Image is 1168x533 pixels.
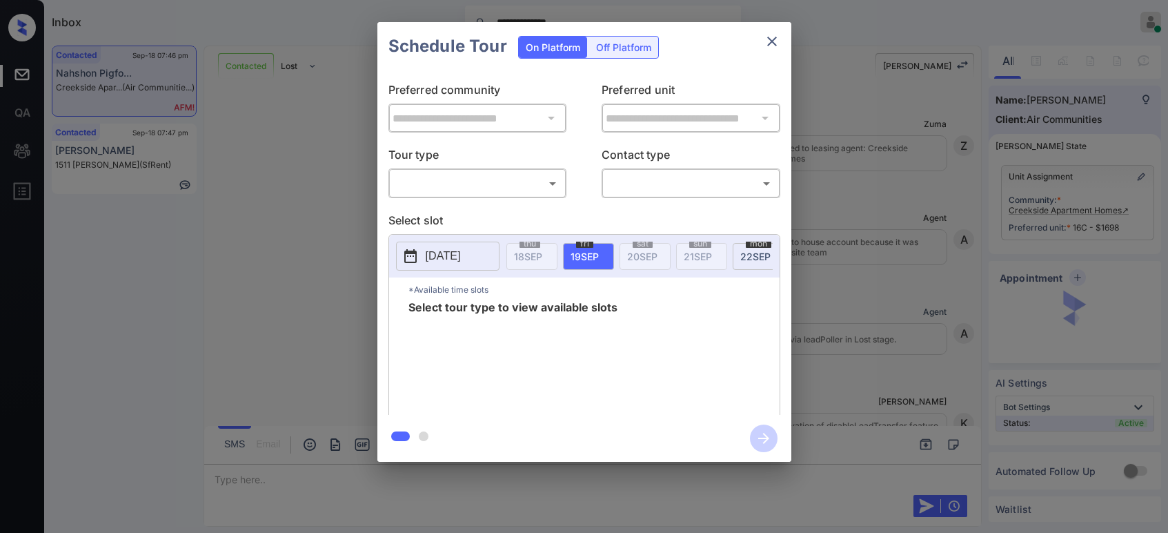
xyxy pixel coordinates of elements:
[396,242,499,271] button: [DATE]
[602,81,780,104] p: Preferred unit
[519,37,587,58] div: On Platform
[576,240,593,248] span: fri
[589,37,658,58] div: Off Platform
[388,212,780,234] p: Select slot
[388,81,567,104] p: Preferred community
[571,251,599,262] span: 19 SEP
[408,278,780,302] p: *Available time slots
[746,240,771,248] span: mon
[758,28,786,55] button: close
[426,248,461,264] p: [DATE]
[733,243,784,270] div: date-select
[377,22,518,70] h2: Schedule Tour
[740,251,771,262] span: 22 SEP
[602,146,780,168] p: Contact type
[563,243,614,270] div: date-select
[408,302,617,412] span: Select tour type to view available slots
[388,146,567,168] p: Tour type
